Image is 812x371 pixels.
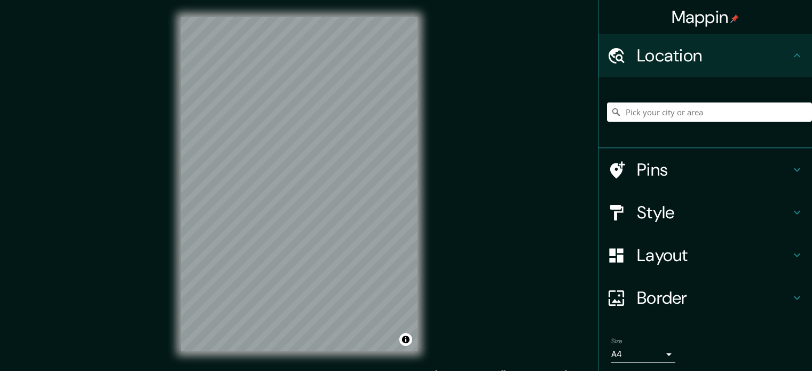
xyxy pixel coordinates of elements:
h4: Layout [637,244,791,266]
div: Border [598,277,812,319]
h4: Style [637,202,791,223]
div: Pins [598,148,812,191]
img: pin-icon.png [730,14,739,23]
h4: Pins [637,159,791,180]
h4: Mappin [672,6,739,28]
canvas: Map [181,17,417,351]
div: Location [598,34,812,77]
h4: Location [637,45,791,66]
label: Size [611,337,622,346]
button: Toggle attribution [399,333,412,346]
div: A4 [611,346,675,363]
div: Style [598,191,812,234]
input: Pick your city or area [607,102,812,122]
h4: Border [637,287,791,309]
div: Layout [598,234,812,277]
